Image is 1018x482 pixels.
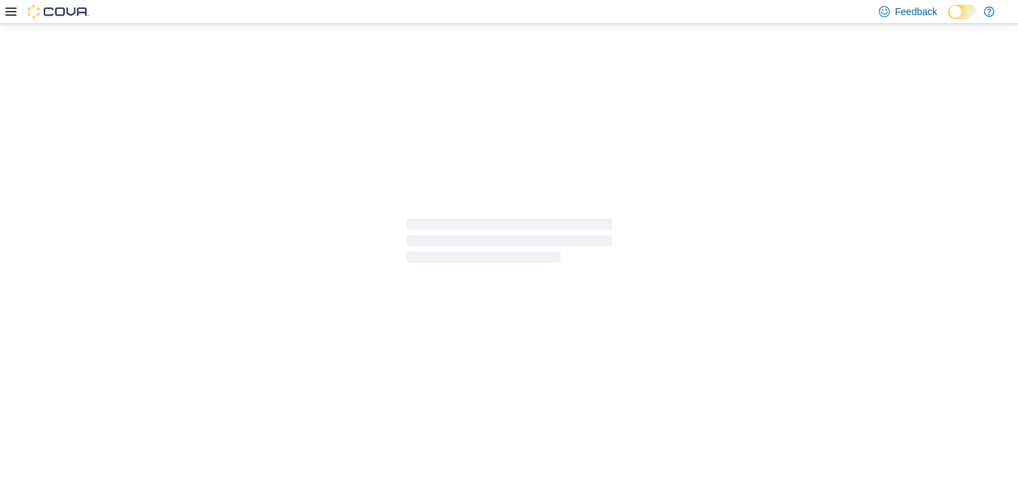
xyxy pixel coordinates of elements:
span: Feedback [895,5,937,19]
img: Cova [27,5,89,19]
span: Loading [407,221,612,265]
input: Dark Mode [948,5,977,19]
